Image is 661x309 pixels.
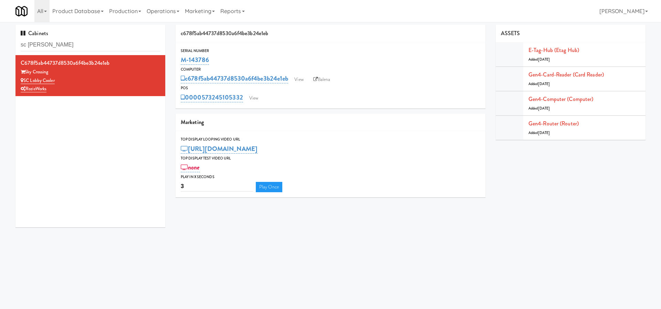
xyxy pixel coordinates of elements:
[528,95,593,103] a: Gen4-computer (Computer)
[528,81,550,86] span: Added
[310,74,334,85] a: Balena
[181,74,288,83] a: c678f5ab44737d8530a6f4be3b24e1eb
[538,57,550,62] span: [DATE]
[21,85,46,92] a: RozieWorks
[528,106,550,111] span: Added
[246,93,262,103] a: View
[538,106,550,111] span: [DATE]
[528,71,604,79] a: Gen4-card-reader (Card Reader)
[181,55,209,65] a: M-143786
[528,57,550,62] span: Added
[21,58,160,68] div: c678f5ab44737d8530a6f4be3b24e1eb
[181,136,480,143] div: Top Display Looping Video Url
[21,39,160,51] input: Search cabinets
[21,77,55,84] a: SC Lobby Cooler
[176,25,485,42] div: c678f5ab44737d8530a6f4be3b24e1eb
[528,46,579,54] a: E-tag-hub (Etag Hub)
[538,81,550,86] span: [DATE]
[501,29,520,37] span: ASSETS
[528,130,550,135] span: Added
[181,85,480,92] div: POS
[528,120,579,127] a: Gen4-router (Router)
[15,5,28,17] img: Micromart
[291,74,307,85] a: View
[15,55,165,96] li: c678f5ab44737d8530a6f4be3b24e1ebSky Crossing SC Lobby CoolerRozieWorks
[21,29,48,37] span: Cabinets
[256,182,282,192] a: Play Once
[181,174,480,181] div: Play in X seconds
[538,130,550,135] span: [DATE]
[21,68,160,76] div: Sky Crossing
[181,155,480,162] div: Top Display Test Video Url
[181,118,204,126] span: Marketing
[181,48,480,54] div: Serial Number
[181,163,200,172] a: none
[181,66,480,73] div: Computer
[181,93,243,102] a: 0000573245105332
[181,144,258,154] a: [URL][DOMAIN_NAME]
